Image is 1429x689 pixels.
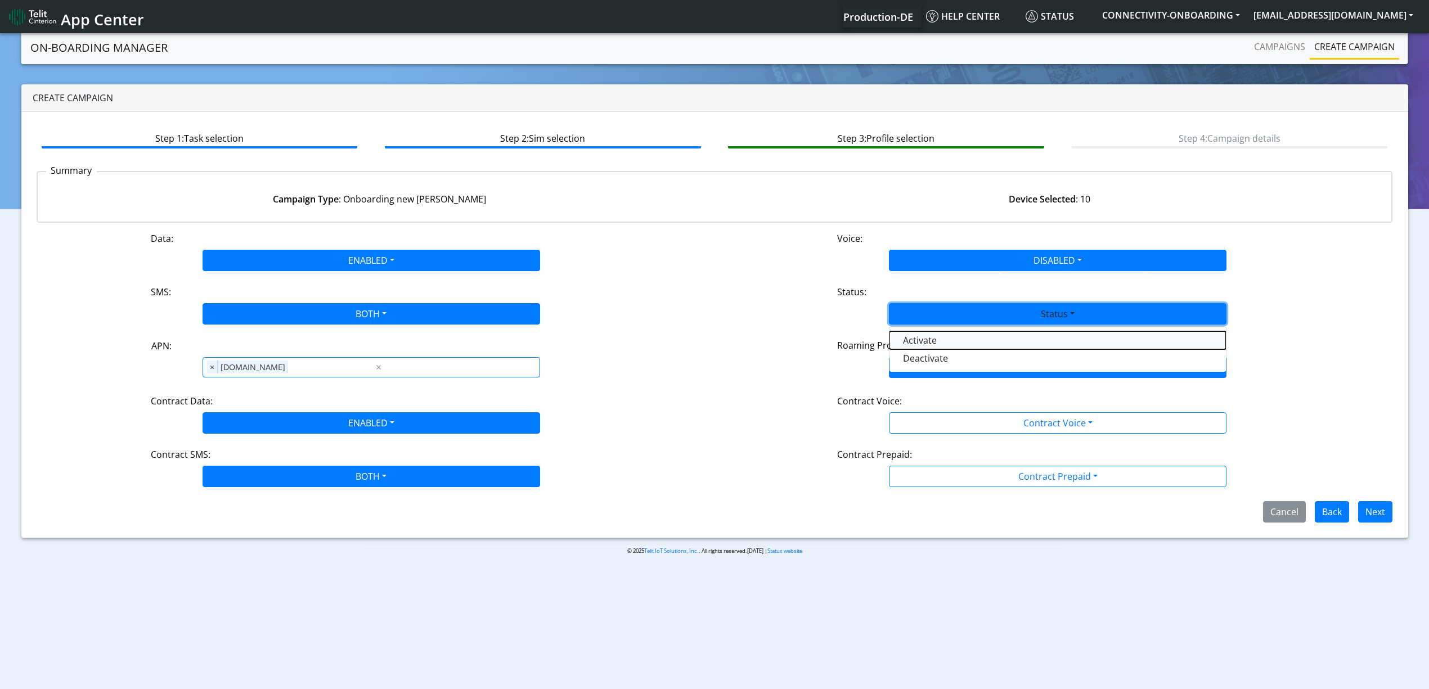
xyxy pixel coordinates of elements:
btn: Step 4: Campaign details [1072,127,1387,148]
button: Contract Voice [889,412,1226,434]
a: Your current platform instance [843,5,913,28]
a: App Center [9,4,142,29]
p: Summary [46,164,97,177]
a: Create campaign [1310,35,1399,58]
span: App Center [61,9,144,30]
a: Status [1021,5,1095,28]
strong: Campaign Type [273,193,339,205]
button: [EMAIL_ADDRESS][DOMAIN_NAME] [1247,5,1420,25]
div: : 10 [714,192,1385,206]
button: Deactivate [889,349,1226,367]
button: Contract Prepaid [889,466,1226,487]
a: Help center [922,5,1021,28]
div: ENABLED [889,326,1226,372]
button: Status [889,303,1226,325]
label: Contract Voice: [837,394,902,408]
label: Contract SMS: [151,448,210,461]
button: BOTH [203,466,540,487]
button: Back [1315,501,1349,523]
a: On-Boarding Manager [30,37,168,59]
label: Contract Data: [151,394,213,408]
div: : Onboarding new [PERSON_NAME] [44,192,714,206]
button: BOTH [203,303,540,325]
img: logo-telit-cinterion-gw-new.png [9,8,56,26]
strong: Device Selected [1009,193,1076,205]
btn: Step 1: Task selection [42,127,357,148]
label: Voice: [837,232,862,245]
label: SMS: [151,285,171,299]
img: knowledge.svg [926,10,938,22]
a: Telit IoT Solutions, Inc. [644,547,699,555]
span: Clear all [374,361,383,374]
button: Activate [889,331,1226,349]
span: Production-DE [843,10,913,24]
label: APN: [151,339,172,353]
btn: Step 2: Sim selection [385,127,700,148]
button: ENABLED [203,412,540,434]
btn: Step 3: Profile selection [728,127,1044,148]
label: Data: [151,232,173,245]
button: Cancel [1263,501,1306,523]
span: [DOMAIN_NAME] [218,361,288,374]
label: Contract Prepaid: [837,448,912,461]
span: Help center [926,10,1000,22]
button: ENABLED [203,250,540,271]
label: Roaming Profile [837,339,905,352]
label: Status: [837,285,866,299]
span: Status [1026,10,1074,22]
a: Status website [767,547,802,555]
button: CONNECTIVITY-ONBOARDING [1095,5,1247,25]
span: × [207,361,218,374]
button: Next [1358,501,1392,523]
p: © 2025 . All rights reserved.[DATE] | [366,547,1063,555]
img: status.svg [1026,10,1038,22]
button: DISABLED [889,250,1226,271]
a: Campaigns [1250,35,1310,58]
div: Create campaign [21,84,1408,112]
